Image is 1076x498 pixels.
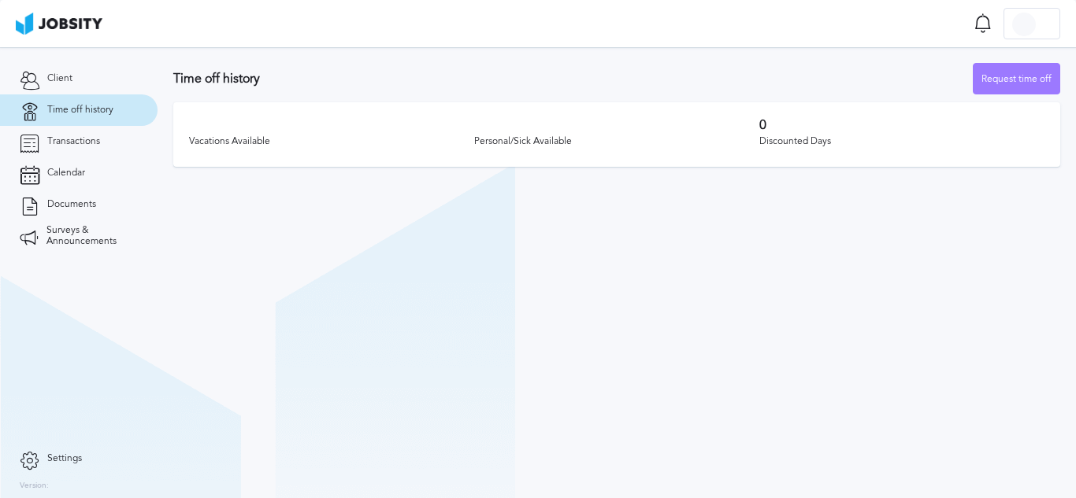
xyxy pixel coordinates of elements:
div: Request time off [974,64,1059,95]
span: Transactions [47,136,100,147]
span: Client [47,73,72,84]
div: Personal/Sick Available [474,136,759,147]
button: Request time off [973,63,1060,94]
span: Calendar [47,168,85,179]
label: Version: [20,481,49,491]
span: Surveys & Announcements [46,225,138,247]
span: Documents [47,199,96,210]
div: Discounted Days [759,136,1044,147]
h3: 0 [759,118,1044,132]
h3: Time off history [173,72,973,86]
img: ab4bad089aa723f57921c736e9817d99.png [16,13,102,35]
span: Settings [47,453,82,464]
div: Vacations Available [189,136,474,147]
span: Time off history [47,105,113,116]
